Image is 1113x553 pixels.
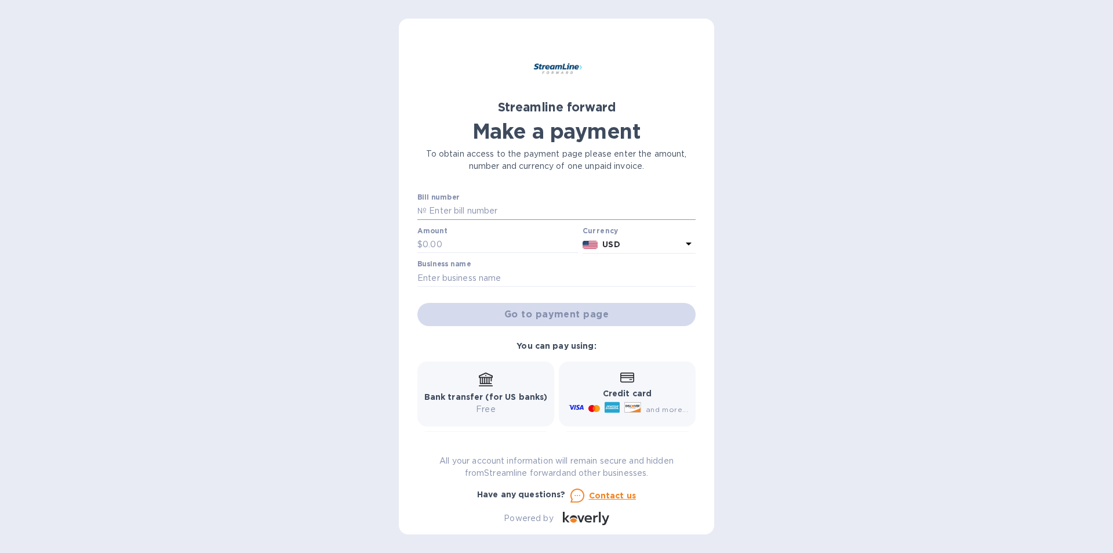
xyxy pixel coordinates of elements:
label: Business name [417,261,471,268]
b: USD [602,240,620,249]
b: Have any questions? [477,490,566,499]
b: Credit card [603,389,652,398]
p: To obtain access to the payment page please enter the amount, number and currency of one unpaid i... [417,148,696,172]
label: Amount [417,227,447,234]
b: Currency [583,226,619,235]
p: Free [424,403,548,415]
input: Enter business name [417,269,696,287]
h1: Make a payment [417,119,696,143]
input: Enter bill number [427,203,696,220]
label: Bill number [417,194,459,201]
input: 0.00 [423,236,578,254]
u: Contact us [589,491,636,500]
p: Powered by [504,512,553,525]
b: You can pay using: [517,341,596,350]
p: $ [417,238,423,251]
b: Bank transfer (for US banks) [424,392,548,402]
b: Streamline forward [498,100,616,114]
p: № [417,205,427,217]
p: All your account information will remain secure and hidden from Streamline forward and other busi... [417,455,696,479]
img: USD [583,241,598,249]
span: and more... [646,405,688,414]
